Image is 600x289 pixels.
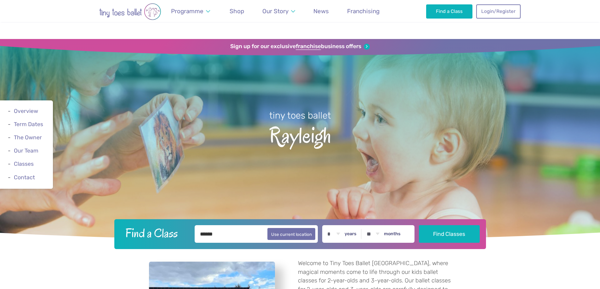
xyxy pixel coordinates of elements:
span: Franchising [347,8,380,15]
span: Our Story [262,8,289,15]
span: Programme [171,8,203,15]
button: Use current location [267,228,316,240]
span: Rayleigh [11,122,589,147]
span: Shop [230,8,244,15]
a: Shop [227,4,247,19]
a: Our Team [14,147,38,154]
a: Contact [14,174,35,181]
h2: Find a Class [120,225,190,241]
label: years [345,231,357,237]
small: tiny toes ballet [269,110,331,121]
a: Our Story [259,4,298,19]
a: Term Dates [14,121,43,127]
a: Find a Class [426,4,472,18]
a: Franchising [344,4,383,19]
img: tiny toes ballet [80,3,180,20]
a: Sign up for our exclusivefranchisebusiness offers [230,43,370,50]
label: months [384,231,401,237]
a: News [311,4,332,19]
a: The Owner [14,134,42,141]
span: News [313,8,329,15]
strong: franchise [296,43,321,50]
a: Login/Register [476,4,520,18]
a: Overview [14,108,38,114]
button: Find Classes [419,225,480,243]
a: Programme [168,4,213,19]
a: Classes [14,161,34,167]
